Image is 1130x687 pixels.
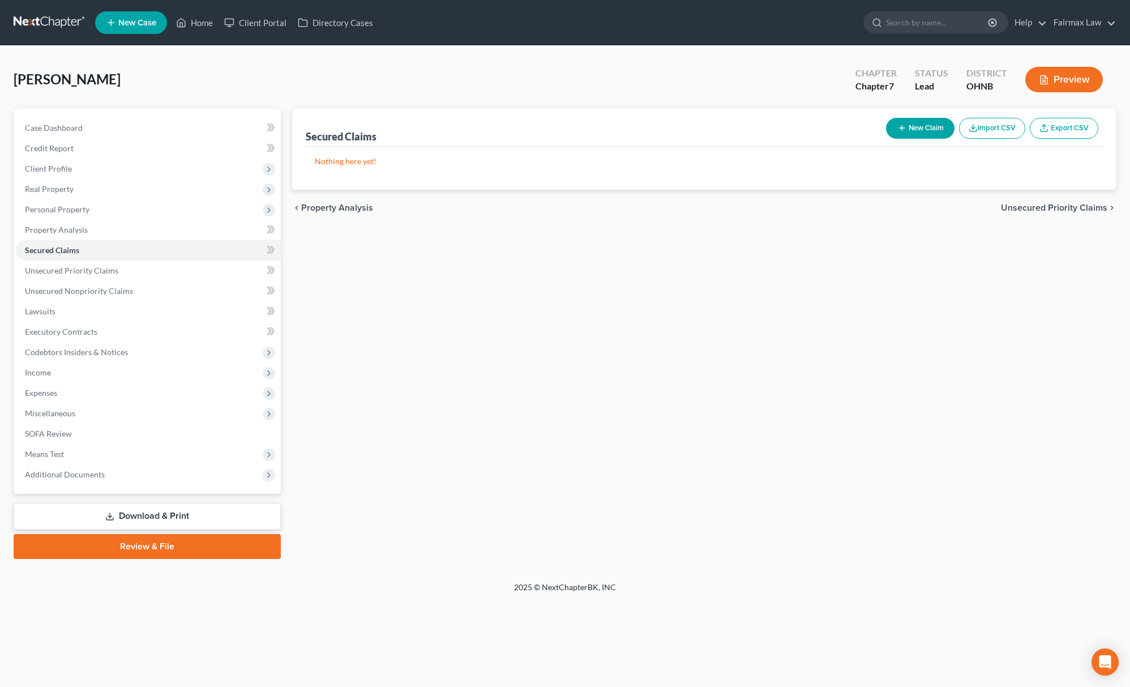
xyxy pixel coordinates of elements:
[25,286,133,296] span: Unsecured Nonpriority Claims
[219,12,292,33] a: Client Portal
[886,118,954,139] button: New Claim
[292,203,373,212] button: chevron_left Property Analysis
[25,388,57,398] span: Expenses
[1030,118,1098,139] a: Export CSV
[118,19,156,27] span: New Case
[25,164,72,173] span: Client Profile
[1092,648,1119,676] div: Open Intercom Messenger
[25,347,128,357] span: Codebtors Insiders & Notices
[16,240,281,261] a: Secured Claims
[315,156,1094,167] p: Nothing here yet!
[25,306,55,316] span: Lawsuits
[855,80,897,93] div: Chapter
[1107,203,1116,212] i: chevron_right
[25,429,72,438] span: SOFA Review
[170,12,219,33] a: Home
[25,225,88,234] span: Property Analysis
[14,534,281,559] a: Review & File
[1001,203,1116,212] button: Unsecured Priority Claims chevron_right
[855,67,897,80] div: Chapter
[889,80,894,91] span: 7
[25,245,79,255] span: Secured Claims
[14,503,281,530] a: Download & Print
[1025,67,1103,92] button: Preview
[25,368,51,377] span: Income
[915,80,948,93] div: Lead
[292,203,301,212] i: chevron_left
[1048,12,1116,33] a: Fairmax Law
[25,327,97,336] span: Executory Contracts
[16,261,281,281] a: Unsecured Priority Claims
[915,67,948,80] div: Status
[25,123,83,133] span: Case Dashboard
[25,408,75,418] span: Miscellaneous
[16,424,281,444] a: SOFA Review
[886,12,990,33] input: Search by name...
[25,143,74,153] span: Credit Report
[16,281,281,301] a: Unsecured Nonpriority Claims
[25,266,118,275] span: Unsecured Priority Claims
[25,204,89,214] span: Personal Property
[16,301,281,322] a: Lawsuits
[14,71,121,87] span: [PERSON_NAME]
[959,118,1025,139] button: Import CSV
[25,184,74,194] span: Real Property
[301,203,373,212] span: Property Analysis
[16,138,281,159] a: Credit Report
[16,118,281,138] a: Case Dashboard
[25,470,105,479] span: Additional Documents
[966,67,1007,80] div: District
[16,220,281,240] a: Property Analysis
[242,582,888,602] div: 2025 © NextChapterBK, INC
[292,12,379,33] a: Directory Cases
[1009,12,1047,33] a: Help
[25,449,64,459] span: Means Test
[306,130,376,143] div: Secured Claims
[1001,203,1107,212] span: Unsecured Priority Claims
[16,322,281,342] a: Executory Contracts
[966,80,1007,93] div: OHNB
